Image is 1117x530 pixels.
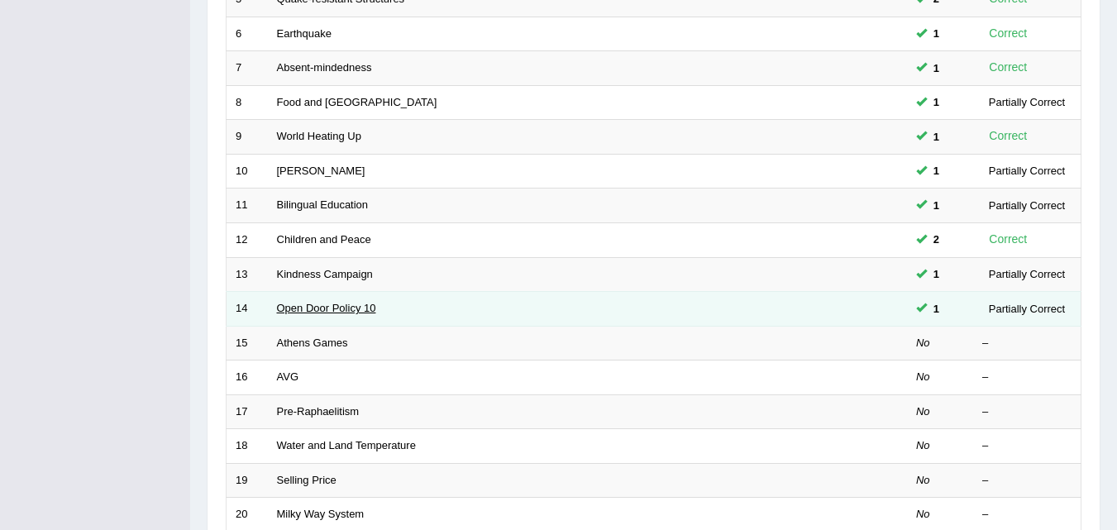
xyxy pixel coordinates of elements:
[927,300,946,318] span: You can still take this question
[277,439,416,451] a: Water and Land Temperature
[982,127,1034,146] div: Correct
[916,370,930,383] em: No
[982,473,1072,489] div: –
[927,231,946,248] span: You can still take this question
[982,300,1072,318] div: Partially Correct
[227,120,268,155] td: 9
[277,130,361,142] a: World Heating Up
[916,405,930,418] em: No
[227,17,268,51] td: 6
[277,337,348,349] a: Athens Games
[982,265,1072,283] div: Partially Correct
[982,162,1072,179] div: Partially Correct
[227,394,268,429] td: 17
[227,292,268,327] td: 14
[227,257,268,292] td: 13
[277,508,365,520] a: Milky Way System
[277,268,373,280] a: Kindness Campaign
[227,360,268,395] td: 16
[916,337,930,349] em: No
[227,463,268,498] td: 19
[277,165,365,177] a: [PERSON_NAME]
[927,162,946,179] span: You can still take this question
[277,302,376,314] a: Open Door Policy 10
[277,233,371,246] a: Children and Peace
[982,438,1072,454] div: –
[982,197,1072,214] div: Partially Correct
[277,61,372,74] a: Absent-mindedness
[982,507,1072,523] div: –
[982,370,1072,385] div: –
[982,93,1072,111] div: Partially Correct
[916,474,930,486] em: No
[227,51,268,86] td: 7
[982,58,1034,77] div: Correct
[927,60,946,77] span: You can still take this question
[277,198,369,211] a: Bilingual Education
[916,508,930,520] em: No
[227,326,268,360] td: 15
[227,429,268,464] td: 18
[916,439,930,451] em: No
[227,154,268,189] td: 10
[927,265,946,283] span: You can still take this question
[927,197,946,214] span: You can still take this question
[277,370,299,383] a: AVG
[927,128,946,146] span: You can still take this question
[982,404,1072,420] div: –
[277,474,337,486] a: Selling Price
[277,27,332,40] a: Earthquake
[982,336,1072,351] div: –
[227,85,268,120] td: 8
[227,222,268,257] td: 12
[277,96,437,108] a: Food and [GEOGRAPHIC_DATA]
[982,230,1034,249] div: Correct
[982,24,1034,43] div: Correct
[927,93,946,111] span: You can still take this question
[277,405,360,418] a: Pre-Raphaelitism
[227,189,268,223] td: 11
[927,25,946,42] span: You can still take this question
